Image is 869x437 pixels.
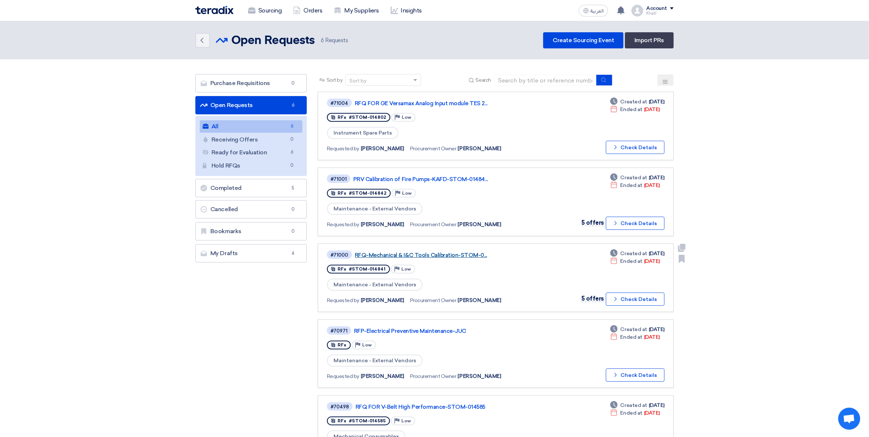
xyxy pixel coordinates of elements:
div: [DATE] [610,174,664,181]
span: RFx [338,115,346,120]
a: Import PRs [625,32,674,48]
span: RFx [338,267,346,272]
span: [PERSON_NAME] [458,372,501,380]
span: 0 [289,228,298,235]
div: [DATE] [610,106,660,113]
div: #71004 [331,101,348,106]
span: 5 offers [581,219,604,226]
a: My Suppliers [328,3,384,19]
span: Procurement Owner [410,221,456,228]
span: Low [362,342,372,348]
span: Ended at [621,257,642,265]
span: [PERSON_NAME] [458,221,501,228]
a: Cancelled0 [195,200,307,218]
span: #STOM-014802 [349,115,386,120]
span: [PERSON_NAME] [361,372,404,380]
button: العربية [579,5,608,16]
div: #71000 [331,253,348,257]
span: Created at [621,326,647,333]
button: Check Details [606,141,664,154]
a: Hold RFQs [200,159,302,172]
button: Check Details [606,217,664,230]
a: Receiving Offers [200,133,302,146]
span: 0 [288,136,297,143]
div: #71001 [331,177,347,181]
a: RFQ-Mechanical & I&C Tools Calibration-STOM-0... [355,252,538,258]
span: RFx [338,191,346,196]
div: [DATE] [610,333,660,341]
a: Create Sourcing Event [543,32,623,48]
span: 5 [289,184,298,192]
div: [DATE] [610,257,660,265]
span: Requested by [327,221,359,228]
a: Bookmarks0 [195,222,307,240]
a: RFQ FOR V-Belt High Performance-STOM-014585 [356,404,539,410]
span: Low [402,191,412,196]
input: Search by title or reference number [494,75,597,86]
span: 6 [288,122,297,130]
div: [DATE] [610,181,660,189]
span: Created at [621,174,647,181]
span: Created at [621,250,647,257]
a: Insights [385,3,428,19]
span: Maintenance - External Vendors [327,355,423,367]
span: Created at [621,401,647,409]
button: Check Details [606,293,664,306]
span: Search [476,76,491,84]
span: [PERSON_NAME] [361,145,404,153]
span: Ended at [621,181,642,189]
span: Requested by [327,145,359,153]
div: [DATE] [610,326,664,333]
span: 6 [289,102,298,109]
a: PRV Calibration of Fire Pumps-KAFD-STOM-01484... [353,176,537,183]
span: Procurement Owner [410,372,456,380]
span: Maintenance - External Vendors [327,203,423,215]
span: 4 [289,250,298,257]
span: [PERSON_NAME] [458,145,501,153]
span: #STOM-014842 [349,191,386,196]
span: العربية [590,8,604,14]
a: RFQ FOR GE Versamax Analog Input module TES 2... [355,100,538,107]
span: Ended at [621,409,642,417]
span: Instrument Spare Parts [327,127,398,139]
div: Account [646,5,667,12]
span: RFx [338,418,346,423]
span: Created at [621,98,647,106]
a: RFP-Electrical Preventive Maintenance-JUC [354,328,537,334]
button: Check Details [606,368,664,382]
span: RFx [338,342,346,348]
span: [PERSON_NAME] [458,297,501,304]
span: Low [402,115,411,120]
a: Open Requests6 [195,96,307,114]
span: 0 [288,162,297,169]
span: Requested by [327,297,359,304]
span: [PERSON_NAME] [361,297,404,304]
img: Teradix logo [195,6,233,14]
span: 6 [288,148,297,156]
a: Orders [287,3,328,19]
span: Procurement Owner [410,145,456,153]
a: Ready for Evaluation [200,146,302,159]
span: 0 [289,80,298,87]
div: #70498 [331,404,349,409]
span: 6 [321,37,324,44]
h2: Open Requests [231,33,315,48]
span: Ended at [621,333,642,341]
span: Low [401,267,411,272]
div: Sort by [349,77,367,85]
div: [DATE] [610,409,660,417]
span: Requested by [327,372,359,380]
div: #70971 [331,328,347,333]
img: profile_test.png [632,5,643,16]
span: #STOM-014585 [349,418,386,423]
span: [PERSON_NAME] [361,221,404,228]
span: 0 [289,206,298,213]
a: Sourcing [242,3,287,19]
div: Khalil [646,11,674,15]
a: All [200,120,302,133]
span: Maintenance - External Vendors [327,279,423,291]
div: [DATE] [610,98,664,106]
a: Completed5 [195,179,307,197]
div: [DATE] [610,250,664,257]
a: My Drafts4 [195,244,307,262]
